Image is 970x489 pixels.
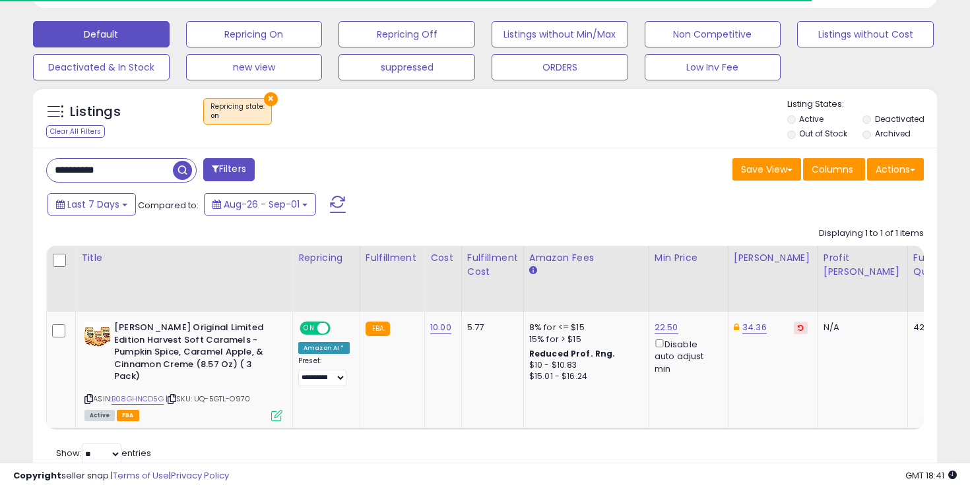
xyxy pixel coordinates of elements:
[734,251,812,265] div: [PERSON_NAME]
[33,21,170,47] button: Default
[33,54,170,80] button: Deactivated & In Stock
[430,321,451,334] a: 10.00
[264,92,278,106] button: ×
[799,113,824,125] label: Active
[84,410,115,421] span: All listings currently available for purchase on Amazon
[529,322,639,333] div: 8% for <= $15
[645,21,781,47] button: Non Competitive
[113,469,169,482] a: Terms of Use
[819,227,924,240] div: Displaying 1 to 1 of 1 items
[48,193,136,216] button: Last 7 Days
[812,163,853,176] span: Columns
[298,342,350,354] div: Amazon AI *
[430,251,456,265] div: Cost
[166,393,250,404] span: | SKU: UQ-5GTL-O970
[875,128,911,139] label: Archived
[13,469,61,482] strong: Copyright
[203,158,255,181] button: Filters
[655,251,723,265] div: Min Price
[301,323,317,334] span: ON
[329,323,350,334] span: OFF
[81,251,287,265] div: Title
[797,21,934,47] button: Listings without Cost
[67,198,119,211] span: Last 7 Days
[186,21,323,47] button: Repricing On
[467,322,513,333] div: 5.77
[112,393,164,405] a: B08GHNCD5G
[84,322,111,348] img: 51l4oEGeEqL._SL40_.jpg
[787,98,938,111] p: Listing States:
[210,101,265,121] span: Repricing state :
[339,54,475,80] button: suppressed
[529,333,639,345] div: 15% for > $15
[366,322,390,336] small: FBA
[70,103,121,121] h5: Listings
[529,360,639,371] div: $10 - $10.83
[824,322,897,333] div: N/A
[366,251,419,265] div: Fulfillment
[13,470,229,482] div: seller snap | |
[186,54,323,80] button: new view
[905,469,957,482] span: 2025-09-9 18:41 GMT
[204,193,316,216] button: Aug-26 - Sep-01
[492,21,628,47] button: Listings without Min/Max
[529,371,639,382] div: $15.01 - $16.24
[84,322,282,419] div: ASIN:
[529,251,643,265] div: Amazon Fees
[117,410,139,421] span: FBA
[224,198,300,211] span: Aug-26 - Sep-01
[46,125,105,138] div: Clear All Filters
[529,348,616,359] b: Reduced Prof. Rng.
[138,199,199,212] span: Compared to:
[655,337,718,375] div: Disable auto adjust min
[742,321,767,334] a: 34.36
[298,357,350,386] div: Preset:
[645,54,781,80] button: Low Inv Fee
[867,158,924,181] button: Actions
[339,21,475,47] button: Repricing Off
[803,158,865,181] button: Columns
[529,265,537,277] small: Amazon Fees.
[467,251,518,279] div: Fulfillment Cost
[875,113,924,125] label: Deactivated
[913,322,954,333] div: 42
[732,158,801,181] button: Save View
[56,447,151,459] span: Show: entries
[210,111,265,121] div: on
[799,128,847,139] label: Out of Stock
[655,321,678,334] a: 22.50
[824,251,902,279] div: Profit [PERSON_NAME]
[114,322,275,386] b: [PERSON_NAME] Original Limited Edition Harvest Soft Caramels - Pumpkin Spice, Caramel Apple, & Ci...
[171,469,229,482] a: Privacy Policy
[298,251,354,265] div: Repricing
[913,251,959,279] div: Fulfillable Quantity
[492,54,628,80] button: ORDERS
